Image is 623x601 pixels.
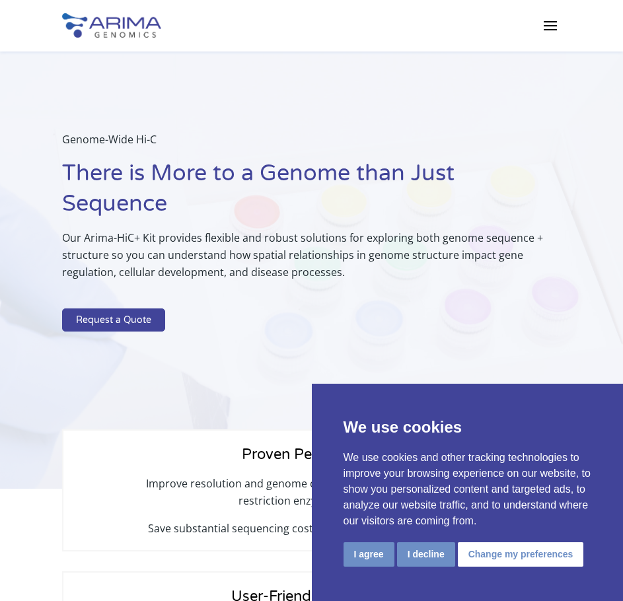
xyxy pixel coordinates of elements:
[62,13,161,38] img: Arima-Genomics-logo
[458,542,584,567] button: Change my preferences
[62,131,560,159] p: Genome-Wide Hi-C
[344,542,394,567] button: I agree
[62,229,560,291] p: Our Arima-HiC+ Kit provides flexible and robust solutions for exploring both genome sequence + st...
[129,475,493,520] p: Improve resolution and genome coverage with innovative multiple restriction enzyme chemistry
[242,446,381,463] span: Proven Performance
[344,415,592,439] p: We use cookies
[129,520,493,537] p: Save substantial sequencing costs via increased long-range signal
[62,308,165,332] a: Request a Quote
[62,159,560,229] h1: There is More to a Genome than Just Sequence
[344,450,592,529] p: We use cookies and other tracking technologies to improve your browsing experience on our website...
[397,542,455,567] button: I decline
